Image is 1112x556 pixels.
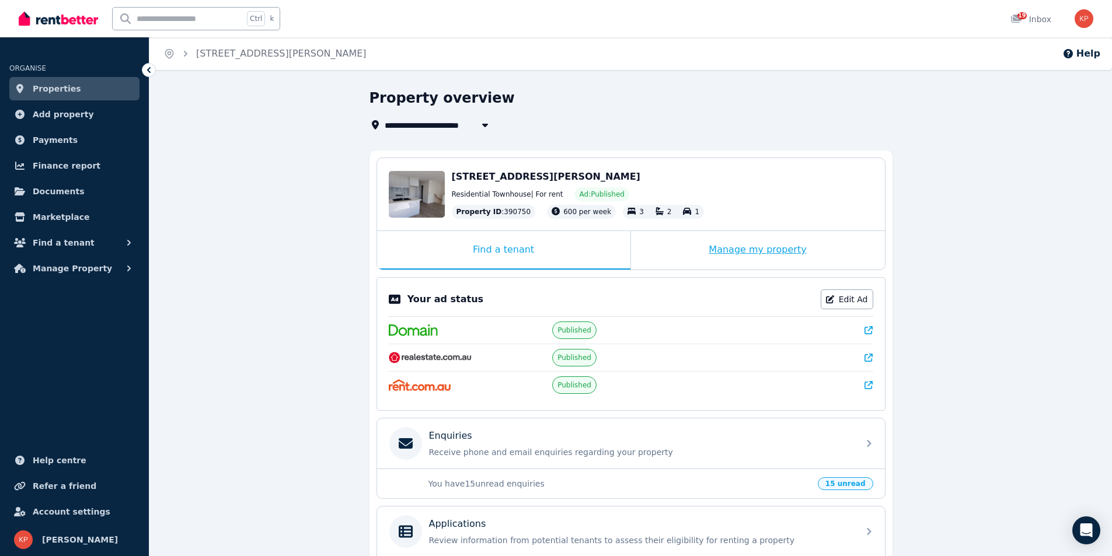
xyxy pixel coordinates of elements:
[42,533,118,547] span: [PERSON_NAME]
[667,208,672,216] span: 2
[1010,13,1051,25] div: Inbox
[9,64,46,72] span: ORGANISE
[33,261,112,275] span: Manage Property
[14,530,33,549] img: Kate Papashvili
[1062,47,1100,61] button: Help
[19,10,98,27] img: RentBetter
[33,107,94,121] span: Add property
[818,477,873,490] span: 15 unread
[33,453,86,467] span: Help centre
[9,77,140,100] a: Properties
[389,324,438,336] img: Domain.com.au
[452,190,563,199] span: Residential Townhouse | For rent
[695,208,699,216] span: 1
[429,517,486,531] p: Applications
[33,133,78,147] span: Payments
[33,505,110,519] span: Account settings
[196,48,367,59] a: [STREET_ADDRESS][PERSON_NAME]
[429,534,852,546] p: Review information from potential tenants to assess their eligibility for renting a property
[9,154,140,177] a: Finance report
[1017,12,1027,19] span: 19
[9,500,140,523] a: Account settings
[33,184,85,198] span: Documents
[9,257,140,280] button: Manage Property
[9,231,140,254] button: Find a tenant
[33,82,81,96] span: Properties
[821,289,873,309] a: Edit Ad
[389,379,451,391] img: Rent.com.au
[9,474,140,498] a: Refer a friend
[149,37,381,70] nav: Breadcrumb
[33,236,95,250] span: Find a tenant
[563,208,611,216] span: 600 per week
[452,205,536,219] div: : 390750
[389,352,472,363] img: RealEstate.com.au
[369,89,515,107] h1: Property overview
[579,190,624,199] span: Ad: Published
[557,380,591,390] span: Published
[247,11,265,26] span: Ctrl
[631,231,885,270] div: Manage my property
[407,292,483,306] p: Your ad status
[377,231,630,270] div: Find a tenant
[33,159,100,173] span: Finance report
[557,353,591,362] span: Published
[429,429,472,443] p: Enquiries
[456,207,502,216] span: Property ID
[557,326,591,335] span: Published
[9,205,140,229] a: Marketplace
[429,446,852,458] p: Receive phone and email enquiries regarding your property
[377,418,885,468] a: EnquiriesReceive phone and email enquiries regarding your property
[9,449,140,472] a: Help centre
[452,171,640,182] span: [STREET_ADDRESS][PERSON_NAME]
[428,478,811,489] p: You have 15 unread enquiries
[270,14,274,23] span: k
[1072,516,1100,544] div: Open Intercom Messenger
[33,479,96,493] span: Refer a friend
[1075,9,1093,28] img: Kate Papashvili
[33,210,89,224] span: Marketplace
[9,103,140,126] a: Add property
[639,208,644,216] span: 3
[9,180,140,203] a: Documents
[9,128,140,152] a: Payments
